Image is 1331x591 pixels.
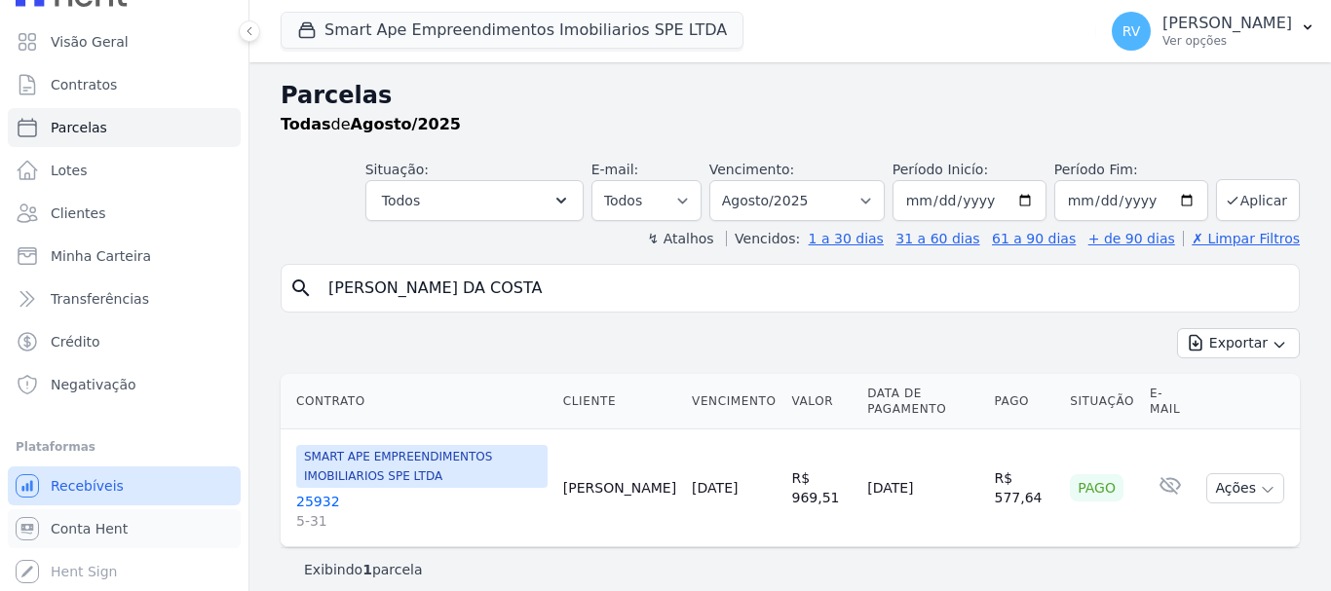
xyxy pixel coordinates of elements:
a: 259325-31 [296,492,548,531]
label: Vencimento: [709,162,794,177]
span: Visão Geral [51,32,129,52]
a: Crédito [8,322,241,361]
td: [DATE] [859,429,986,547]
b: 1 [362,562,372,577]
button: Todos [365,180,584,221]
span: Clientes [51,203,105,223]
a: Clientes [8,194,241,233]
a: Negativação [8,365,241,404]
button: Smart Ape Empreendimentos Imobiliarios SPE LTDA [281,12,743,49]
span: Contratos [51,75,117,94]
p: Ver opções [1162,33,1292,49]
span: Conta Hent [51,519,128,538]
p: [PERSON_NAME] [1162,14,1292,33]
span: Parcelas [51,118,107,137]
button: Exportar [1177,328,1300,358]
a: Recebíveis [8,466,241,505]
th: Valor [783,374,859,429]
a: Parcelas [8,108,241,147]
th: Situação [1062,374,1142,429]
a: Visão Geral [8,22,241,61]
button: Ações [1206,473,1284,503]
span: SMART APE EMPREENDIMENTOS IMOBILIARIOS SPE LTDA [296,445,548,488]
span: Recebíveis [51,476,124,496]
a: ✗ Limpar Filtros [1183,231,1300,246]
input: Buscar por nome do lote ou do cliente [317,269,1291,308]
h2: Parcelas [281,78,1300,113]
i: search [289,277,313,300]
strong: Agosto/2025 [351,115,461,133]
span: Lotes [51,161,88,180]
span: RV [1122,24,1141,38]
p: Exibindo parcela [304,560,423,579]
td: R$ 577,64 [986,429,1062,547]
label: Situação: [365,162,429,177]
button: Aplicar [1216,179,1300,221]
th: Contrato [281,374,555,429]
div: Plataformas [16,435,233,459]
span: Minha Carteira [51,246,151,266]
th: Cliente [555,374,684,429]
a: Minha Carteira [8,237,241,276]
th: Vencimento [684,374,783,429]
a: [DATE] [692,480,738,496]
span: Todos [382,189,420,212]
a: Transferências [8,279,241,318]
td: R$ 969,51 [783,429,859,547]
span: 5-31 [296,511,548,531]
a: 61 a 90 dias [992,231,1076,246]
th: Data de Pagamento [859,374,986,429]
a: + de 90 dias [1088,231,1175,246]
p: de [281,113,461,136]
span: Transferências [51,289,149,309]
th: E-mail [1142,374,1198,429]
label: Vencidos: [726,231,800,246]
a: 31 a 60 dias [895,231,979,246]
a: Conta Hent [8,509,241,548]
a: Lotes [8,151,241,190]
label: Período Fim: [1054,160,1208,180]
label: Período Inicío: [893,162,988,177]
div: Pago [1070,474,1123,501]
a: Contratos [8,65,241,104]
span: Crédito [51,332,100,351]
a: 1 a 30 dias [809,231,884,246]
span: Negativação [51,375,136,394]
strong: Todas [281,115,331,133]
label: ↯ Atalhos [647,231,713,246]
th: Pago [986,374,1062,429]
label: E-mail: [591,162,639,177]
td: [PERSON_NAME] [555,429,684,547]
button: RV [PERSON_NAME] Ver opções [1096,4,1331,58]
